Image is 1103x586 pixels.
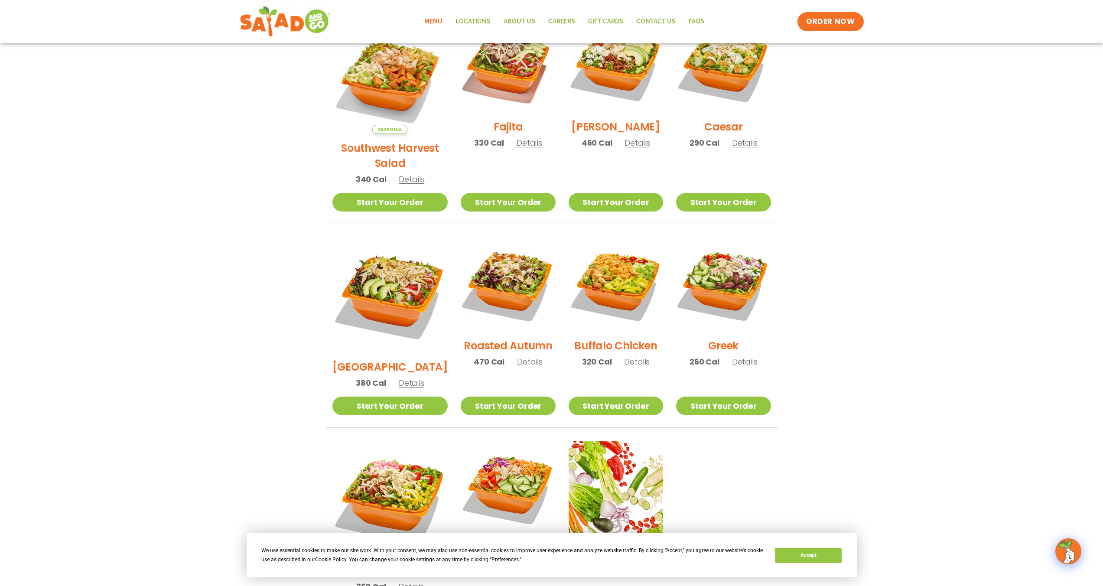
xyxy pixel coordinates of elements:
[676,397,771,415] a: Start Your Order
[461,193,555,212] a: Start Your Order
[797,12,863,31] a: ORDER NOW
[372,125,407,134] span: Seasonal
[676,193,771,212] a: Start Your Order
[332,441,448,557] img: Product photo for Jalapeño Ranch Salad
[491,557,519,563] span: Preferences
[356,173,387,185] span: 340 Cal
[732,356,758,367] span: Details
[569,237,663,332] img: Product photo for Buffalo Chicken Salad
[569,441,663,535] img: Product photo for Build Your Own
[461,441,555,535] img: Product photo for Thai Salad
[517,356,543,367] span: Details
[261,546,765,564] div: We use essential cookies to make our site work. With your consent, we may also use non-essential ...
[775,548,842,563] button: Accept
[569,397,663,415] a: Start Your Order
[571,119,660,134] h2: [PERSON_NAME]
[732,137,758,148] span: Details
[332,140,448,171] h2: Southwest Harvest Salad
[418,12,711,32] nav: Menu
[582,12,630,32] a: GIFT CARDS
[474,137,504,149] span: 330 Cal
[569,18,663,113] img: Product photo for Cobb Salad
[332,359,448,374] h2: [GEOGRAPHIC_DATA]
[624,356,650,367] span: Details
[474,356,504,368] span: 470 Cal
[690,356,719,368] span: 260 Cal
[449,12,497,32] a: Locations
[247,533,857,577] div: Cookie Consent Prompt
[315,557,346,563] span: Cookie Policy
[461,397,555,415] a: Start Your Order
[676,237,771,332] img: Product photo for Greek Salad
[1056,539,1080,563] img: wpChatIcon
[464,338,553,353] h2: Roasted Autumn
[582,356,612,368] span: 320 Cal
[517,137,542,148] span: Details
[399,378,424,388] span: Details
[461,18,555,113] img: Product photo for Fajita Salad
[569,193,663,212] a: Start Your Order
[240,4,331,39] img: new-SAG-logo-768×292
[806,16,855,27] span: ORDER NOW
[704,119,743,134] h2: Caesar
[356,377,386,389] span: 380 Cal
[574,338,657,353] h2: Buffalo Chicken
[542,12,582,32] a: Careers
[625,137,650,148] span: Details
[497,12,542,32] a: About Us
[676,18,771,113] img: Product photo for Caesar Salad
[690,137,719,149] span: 290 Cal
[332,397,448,415] a: Start Your Order
[418,12,449,32] a: Menu
[708,338,739,353] h2: Greek
[332,237,448,353] img: Product photo for BBQ Ranch Salad
[682,12,711,32] a: FAQs
[582,137,612,149] span: 460 Cal
[461,237,555,332] img: Product photo for Roasted Autumn Salad
[332,193,448,212] a: Start Your Order
[332,18,448,134] img: Product photo for Southwest Harvest Salad
[494,119,523,134] h2: Fajita
[630,12,682,32] a: Contact Us
[399,174,424,185] span: Details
